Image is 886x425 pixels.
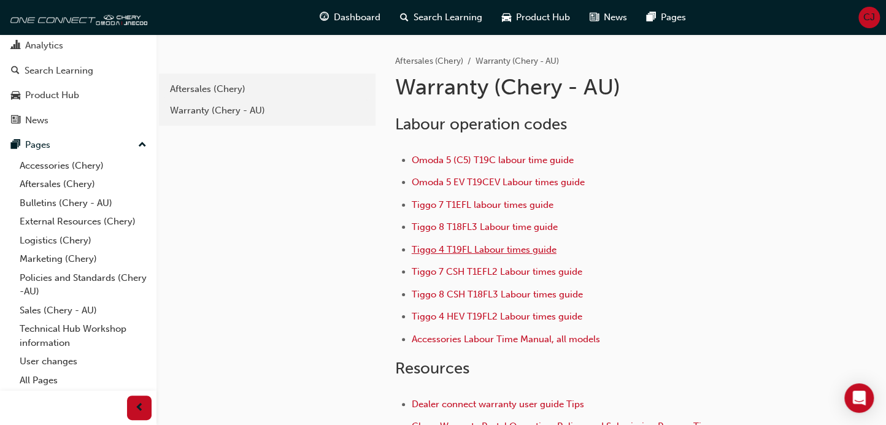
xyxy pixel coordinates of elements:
[6,5,147,29] img: oneconnect
[492,5,580,30] a: car-iconProduct Hub
[25,88,79,102] div: Product Hub
[164,78,371,100] a: Aftersales (Chery)
[5,109,152,132] a: News
[25,39,63,53] div: Analytics
[5,59,152,82] a: Search Learning
[25,138,50,152] div: Pages
[412,177,585,188] a: Omoda 5 EV T19CEV Labour times guide
[412,311,582,322] a: Tiggo 4 HEV T19FL2 Labour times guide
[135,400,144,416] span: prev-icon
[863,10,875,25] span: CJ
[25,113,48,128] div: News
[15,250,152,269] a: Marketing (Chery)
[25,64,93,78] div: Search Learning
[334,10,380,25] span: Dashboard
[412,155,574,166] a: Omoda 5 (C5) T19C labour time guide
[516,10,570,25] span: Product Hub
[11,115,20,126] span: news-icon
[310,5,390,30] a: guage-iconDashboard
[11,40,20,52] span: chart-icon
[661,10,686,25] span: Pages
[5,134,152,156] button: Pages
[5,34,152,57] a: Analytics
[5,84,152,107] a: Product Hub
[11,66,20,77] span: search-icon
[412,266,582,277] a: Tiggo 7 CSH T1EFL2 Labour times guide
[15,156,152,175] a: Accessories (Chery)
[15,301,152,320] a: Sales (Chery - AU)
[164,100,371,121] a: Warranty (Chery - AU)
[414,10,482,25] span: Search Learning
[412,399,584,410] a: Dealer connect warranty user guide Tips
[15,231,152,250] a: Logistics (Chery)
[400,10,409,25] span: search-icon
[138,137,147,153] span: up-icon
[15,175,152,194] a: Aftersales (Chery)
[15,371,152,390] a: All Pages
[647,10,656,25] span: pages-icon
[637,5,696,30] a: pages-iconPages
[412,199,553,210] a: Tiggo 7 T1EFL labour times guide
[395,115,567,134] span: Labour operation codes
[395,56,463,66] a: Aftersales (Chery)
[11,140,20,151] span: pages-icon
[412,289,583,300] a: Tiggo 8 CSH T18FL3 Labour times guide
[15,269,152,301] a: Policies and Standards (Chery -AU)
[844,383,874,413] div: Open Intercom Messenger
[590,10,599,25] span: news-icon
[11,90,20,101] span: car-icon
[580,5,637,30] a: news-iconNews
[858,7,880,28] button: CJ
[15,212,152,231] a: External Resources (Chery)
[502,10,511,25] span: car-icon
[604,10,627,25] span: News
[170,82,364,96] div: Aftersales (Chery)
[476,55,559,69] li: Warranty (Chery - AU)
[170,104,364,118] div: Warranty (Chery - AU)
[395,359,469,378] span: Resources
[15,194,152,213] a: Bulletins (Chery - AU)
[15,320,152,352] a: Technical Hub Workshop information
[395,74,793,101] h1: Warranty (Chery - AU)
[15,352,152,371] a: User changes
[412,221,558,232] a: Tiggo 8 T18FL3 Labour time guide
[320,10,329,25] span: guage-icon
[412,244,557,255] a: Tiggo 4 T19FL Labour times guide
[412,334,600,345] a: Accessories Labour Time Manual, all models
[390,5,492,30] a: search-iconSearch Learning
